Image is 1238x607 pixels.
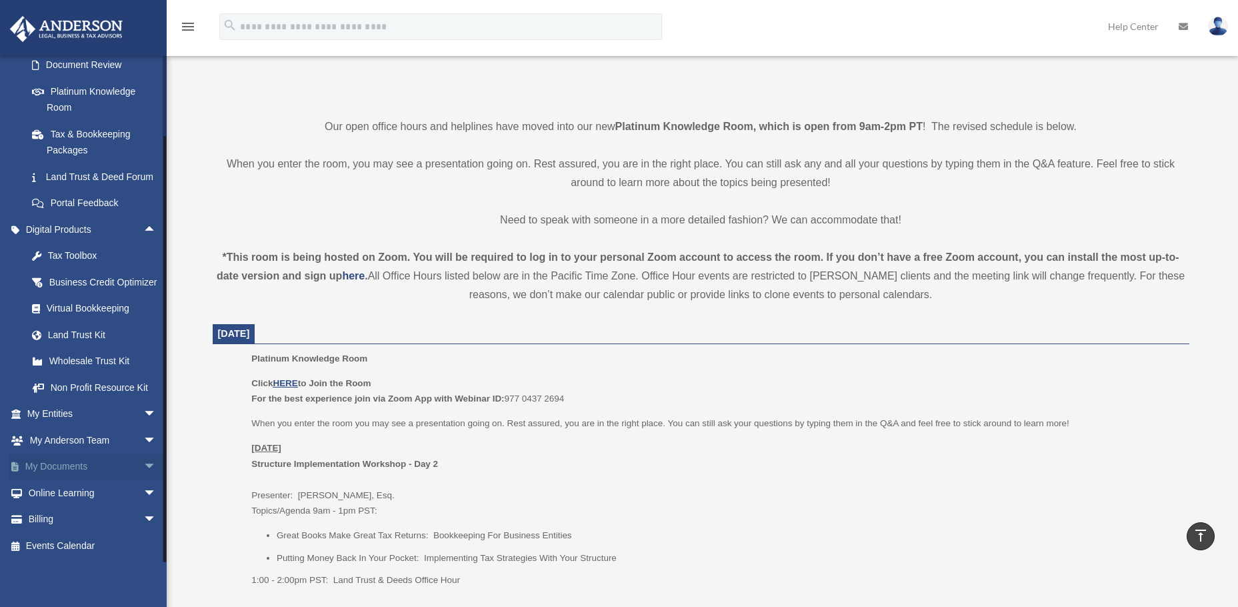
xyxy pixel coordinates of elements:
p: When you enter the room you may see a presentation going on. Rest assured, you are in the right p... [251,416,1179,432]
strong: Platinum Knowledge Room, which is open from 9am-2pm PT [615,121,923,132]
a: Events Calendar [9,532,177,559]
a: Land Trust & Deed Forum [19,163,177,190]
b: Structure Implementation Workshop - Day 2 [251,459,438,469]
li: Putting Money Back In Your Pocket: Implementing Tax Strategies With Your Structure [277,550,1180,566]
div: Tax Toolbox [47,247,160,264]
b: For the best experience join via Zoom App with Webinar ID: [251,394,504,404]
p: Need to speak with someone in a more detailed fashion? We can accommodate that! [213,211,1189,229]
span: [DATE] [218,328,250,339]
p: 1:00 - 2:00pm PST: Land Trust & Deeds Office Hour [251,572,1179,588]
u: [DATE] [251,443,281,453]
p: When you enter the room, you may see a presentation going on. Rest assured, you are in the right ... [213,155,1189,192]
div: Land Trust Kit [47,327,160,344]
p: Presenter: [PERSON_NAME], Esq. Topics/Agenda 9am - 1pm PST: [251,440,1179,519]
a: Online Learningarrow_drop_down [9,480,177,506]
strong: . [365,270,367,281]
i: menu [180,19,196,35]
p: Our open office hours and helplines have moved into our new ! The revised schedule is below. [213,117,1189,136]
a: My Entitiesarrow_drop_down [9,401,177,428]
strong: *This room is being hosted on Zoom. You will be required to log in to your personal Zoom account ... [217,251,1179,281]
span: arrow_drop_down [143,480,170,507]
a: Virtual Bookkeeping [19,295,177,322]
i: vertical_align_top [1193,528,1209,544]
div: Wholesale Trust Kit [47,353,160,370]
div: Business Credit Optimizer [47,274,160,291]
a: Digital Productsarrow_drop_up [9,216,177,243]
a: My Documentsarrow_drop_down [9,454,177,480]
a: Land Trust Kit [19,322,177,348]
a: Document Review [19,52,177,79]
a: vertical_align_top [1187,522,1215,550]
a: Platinum Knowledge Room [19,78,170,121]
img: User Pic [1208,17,1228,36]
img: Anderson Advisors Platinum Portal [6,16,127,42]
span: arrow_drop_down [143,401,170,428]
a: Tax Toolbox [19,243,177,269]
li: Great Books Make Great Tax Returns: Bookkeeping For Business Entities [277,528,1180,544]
b: Click to Join the Room [251,378,371,388]
span: arrow_drop_down [143,427,170,454]
span: arrow_drop_down [143,506,170,534]
a: Tax & Bookkeeping Packages [19,121,177,163]
span: arrow_drop_up [143,216,170,243]
a: here [342,270,365,281]
div: All Office Hours listed below are in the Pacific Time Zone. Office Hour events are restricted to ... [213,248,1189,304]
a: My Anderson Teamarrow_drop_down [9,427,177,454]
a: menu [180,23,196,35]
span: arrow_drop_down [143,454,170,481]
a: Portal Feedback [19,190,177,217]
a: HERE [273,378,297,388]
a: Business Credit Optimizer [19,269,177,295]
a: Wholesale Trust Kit [19,348,177,375]
p: 977 0437 2694 [251,376,1179,407]
div: Non Profit Resource Kit [47,380,160,396]
a: Billingarrow_drop_down [9,506,177,533]
div: Virtual Bookkeeping [47,300,160,317]
a: Non Profit Resource Kit [19,374,177,401]
i: search [223,18,237,33]
span: Platinum Knowledge Room [251,354,367,364]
